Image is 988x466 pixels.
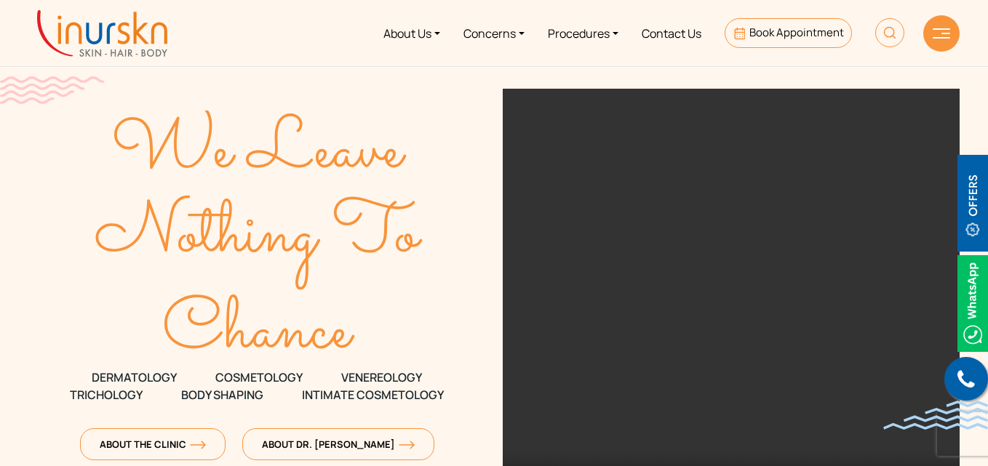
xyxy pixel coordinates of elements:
[95,182,423,289] text: Nothing To
[957,255,988,352] img: Whatsappicon
[957,155,988,252] img: offerBt
[875,18,904,47] img: HeaderSearch
[341,369,422,386] span: VENEREOLOGY
[883,401,988,430] img: bluewave
[190,441,206,449] img: orange-arrow
[933,28,950,39] img: hamLine.svg
[957,294,988,310] a: Whatsappicon
[262,438,415,451] span: About Dr. [PERSON_NAME]
[749,25,844,40] span: Book Appointment
[70,386,143,403] span: TRICHOLOGY
[163,278,356,386] text: Chance
[452,6,536,60] a: Concerns
[181,386,263,403] span: Body Shaping
[242,428,434,460] a: About Dr. [PERSON_NAME]orange-arrow
[37,10,167,57] img: inurskn-logo
[111,98,407,206] text: We Leave
[725,18,852,48] a: Book Appointment
[80,428,226,460] a: About The Clinicorange-arrow
[215,369,303,386] span: COSMETOLOGY
[302,386,444,403] span: Intimate Cosmetology
[92,369,177,386] span: DERMATOLOGY
[100,438,206,451] span: About The Clinic
[399,441,415,449] img: orange-arrow
[536,6,630,60] a: Procedures
[630,6,713,60] a: Contact Us
[372,6,452,60] a: About Us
